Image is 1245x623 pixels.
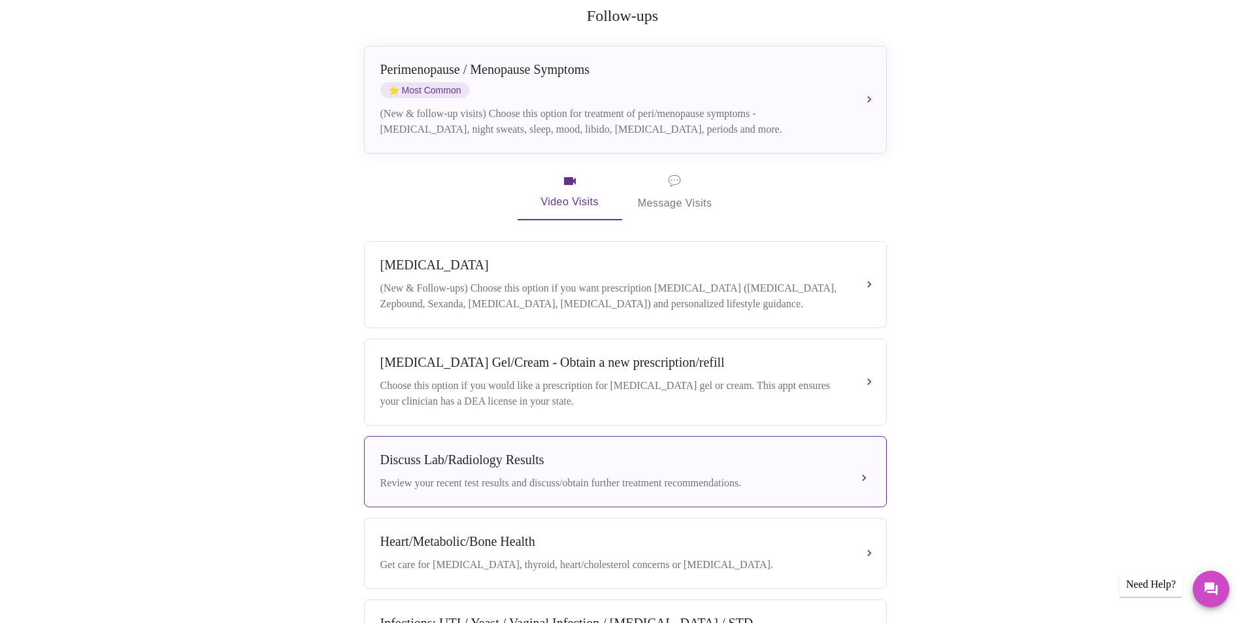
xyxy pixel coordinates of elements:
[533,173,606,211] span: Video Visits
[380,106,844,137] div: (New & follow-up visits) Choose this option for treatment of peri/menopause symptoms - [MEDICAL_D...
[364,339,887,426] button: [MEDICAL_DATA] Gel/Cream - Obtain a new prescription/refillChoose this option if you would like a...
[361,7,884,25] h2: Follow-ups
[380,62,844,77] div: Perimenopause / Menopause Symptoms
[364,436,887,507] button: Discuss Lab/Radiology ResultsReview your recent test results and discuss/obtain further treatment...
[388,85,399,95] span: star
[364,518,887,589] button: Heart/Metabolic/Bone HealthGet care for [MEDICAL_DATA], thyroid, heart/cholesterol concerns or [M...
[638,172,712,212] span: Message Visits
[364,241,887,328] button: [MEDICAL_DATA](New & Follow-ups) Choose this option if you want prescription [MEDICAL_DATA] ([MED...
[380,280,844,312] div: (New & Follow-ups) Choose this option if you want prescription [MEDICAL_DATA] ([MEDICAL_DATA], Ze...
[380,82,469,98] span: Most Common
[364,46,887,154] button: Perimenopause / Menopause SymptomsstarMost Common(New & follow-up visits) Choose this option for ...
[380,557,844,573] div: Get care for [MEDICAL_DATA], thyroid, heart/cholesterol concerns or [MEDICAL_DATA].
[380,378,844,409] div: Choose this option if you would like a prescription for [MEDICAL_DATA] gel or cream. This appt en...
[380,258,844,273] div: [MEDICAL_DATA]
[380,534,844,549] div: Heart/Metabolic/Bone Health
[1120,572,1182,597] div: Need Help?
[1193,571,1229,607] button: Messages
[380,475,844,491] div: Review your recent test results and discuss/obtain further treatment recommendations.
[380,355,844,370] div: [MEDICAL_DATA] Gel/Cream - Obtain a new prescription/refill
[380,452,844,467] div: Discuss Lab/Radiology Results
[668,172,681,190] span: message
